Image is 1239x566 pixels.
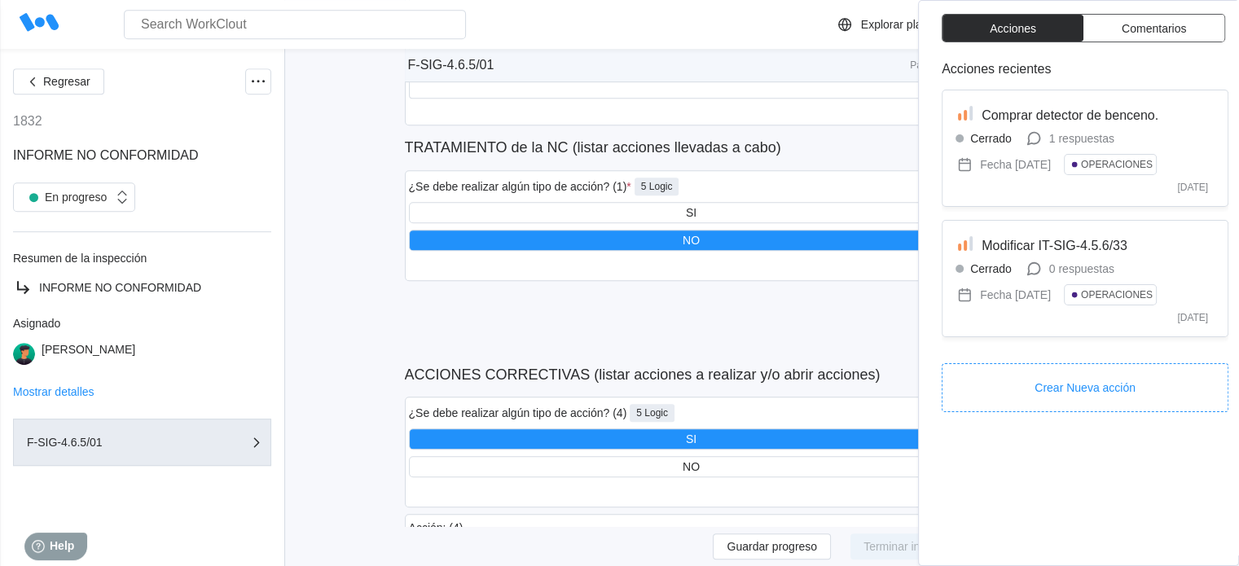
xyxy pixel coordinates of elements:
div: 5 Logic [635,178,679,195]
p: ACCIONES CORRECTIVAS (listar acciones a realizar y/o abrir acciones) [405,359,978,391]
div: SI [686,432,696,445]
div: 1 respuestas [1049,132,1114,145]
span: Guardar progreso [727,541,817,552]
button: Comentarios [1083,15,1224,42]
img: user.png [13,343,35,365]
div: F-SIG-4.6.5/01 [27,437,190,448]
div: En progreso [22,186,107,208]
span: Regresar [43,76,90,87]
div: SI [686,206,696,219]
a: Comprar detector de benceno.Cerrado1 respuestasFecha [DATE]OPERACIONES[DATE] [942,90,1228,207]
div: [PERSON_NAME] [42,343,135,365]
div: OPERACIONES [1081,289,1153,301]
a: Explorar plantillas [835,15,1004,34]
div: Acción: (4) [409,521,464,534]
div: [DATE] [1177,312,1208,323]
p: TRATAMIENTO de la NC (listar acciones llevadas a cabo) [405,132,978,164]
input: Search WorkClout [124,10,466,39]
div: ¿Se debe realizar algún tipo de acción? (4) [409,406,627,419]
div: Acciones recientes [942,62,1228,77]
button: Crear Nueva acción [942,363,1228,412]
div: Cerrado [970,132,1012,145]
span: Comprar detector de benceno. [982,108,1158,122]
div: 1832 [13,114,42,129]
button: Terminar inspección [850,533,978,559]
div: Asignado [13,317,271,330]
button: Regresar [13,68,104,94]
span: Terminar inspección [863,541,965,552]
button: Guardar progreso [713,533,831,559]
div: ¿Se debe realizar algún tipo de acción? (1) [409,180,631,193]
div: Resumen de la inspección [13,252,271,265]
div: 5 Logic [630,404,674,422]
div: NO [683,460,700,473]
span: Crear Nueva acción [1035,382,1136,393]
span: INFORME NO CONFORMIDAD [39,281,201,294]
a: Modificar IT-SIG-4.5.6/33Cerrado0 respuestasFecha [DATE]OPERACIONES[DATE] [942,220,1228,337]
button: F-SIG-4.6.5/01 [13,419,271,466]
div: Explorar plantillas [861,18,951,31]
span: Comentarios [1122,23,1186,34]
div: NO [683,234,700,247]
div: OPERACIONES [1081,159,1153,170]
span: INFORME NO CONFORMIDAD [13,148,199,162]
div: 0 respuestas [1049,262,1114,275]
div: Fecha [DATE] [980,158,1051,171]
span: Acciones [990,23,1036,34]
div: F-SIG-4.6.5/01 [408,58,494,72]
span: Modificar IT-SIG-4.5.6/33 [982,239,1127,252]
button: Mostrar detalles [13,386,94,397]
div: [DATE] [1177,182,1208,193]
div: Página 1 [908,59,949,71]
button: Acciones [942,15,1083,42]
a: INFORME NO CONFORMIDAD [13,278,271,297]
div: Fecha [DATE] [980,288,1051,301]
div: Cerrado [970,262,1012,275]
